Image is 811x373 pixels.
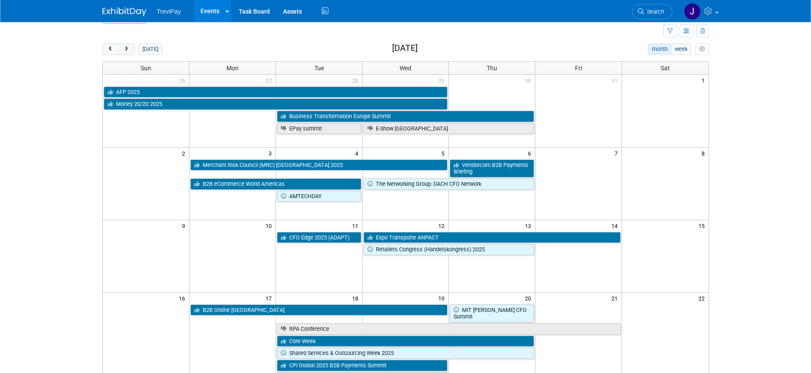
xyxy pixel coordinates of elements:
img: Jim Salerno [684,3,701,20]
span: Wed [400,65,411,72]
span: 19 [437,293,448,304]
span: 22 [698,293,709,304]
span: 14 [611,220,622,231]
i: Personalize Calendar [699,47,705,52]
span: 2 [181,148,189,159]
span: Mon [226,65,239,72]
span: Sun [141,65,151,72]
a: B2B eCommerce World Americas [190,178,361,190]
span: 8 [701,148,709,159]
span: 7 [614,148,622,159]
span: 28 [351,75,362,86]
a: Core Week [277,336,535,347]
button: month [648,43,671,55]
span: Fri [575,65,582,72]
a: Shared Services & Outsourcing Week 2025 [277,348,535,359]
a: E-Show [GEOGRAPHIC_DATA] [364,123,535,134]
img: ExhibitDay [102,7,146,16]
span: 17 [265,293,276,304]
span: 26 [178,75,189,86]
button: week [671,43,691,55]
a: CFO Edge 2025 (ADAPT) [277,232,361,243]
span: 10 [265,220,276,231]
span: 15 [698,220,709,231]
span: TreviPay [157,8,181,15]
a: Search [632,4,673,19]
a: Vendorcom B2B Payments Briefing [450,159,534,177]
a: Money 20/20 2025 [104,98,448,110]
button: prev [102,43,119,55]
span: 18 [351,293,362,304]
button: [DATE] [138,43,162,55]
span: 13 [524,220,535,231]
span: 9 [181,220,189,231]
a: Retailers Congress (Handelskongress) 2025 [364,244,535,255]
span: 6 [527,148,535,159]
span: 5 [440,148,448,159]
a: AMTECHDAY [277,191,361,202]
a: EPay summit [277,123,361,134]
a: AFP 2025 [104,87,448,98]
span: 1 [701,75,709,86]
span: 31 [611,75,622,86]
a: MIT [PERSON_NAME] CFO Summit [450,304,534,322]
a: CPI Global 2025 B2B Payments Summit [277,360,448,371]
span: Search [644,8,664,15]
h2: [DATE] [392,43,418,53]
span: 27 [265,75,276,86]
span: 11 [351,220,362,231]
span: Sat [661,65,670,72]
span: 30 [524,75,535,86]
span: 3 [268,148,276,159]
span: 4 [354,148,362,159]
span: 21 [611,293,622,304]
span: 20 [524,293,535,304]
a: B2B Online [GEOGRAPHIC_DATA] [190,304,448,316]
span: 16 [178,293,189,304]
span: 12 [437,220,448,231]
button: next [118,43,135,55]
a: RPA Conference [277,323,621,335]
span: Tue [314,65,324,72]
a: Expo Transporte ANPACT [364,232,621,243]
a: Merchant Risk Council (MRC) [GEOGRAPHIC_DATA] 2025 [190,159,448,171]
span: 29 [437,75,448,86]
a: The Networking Group: DACH CFO Network [364,178,535,190]
a: Business Transformation Europe Summit [277,111,535,122]
button: myCustomButton [695,43,709,55]
span: Thu [487,65,497,72]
